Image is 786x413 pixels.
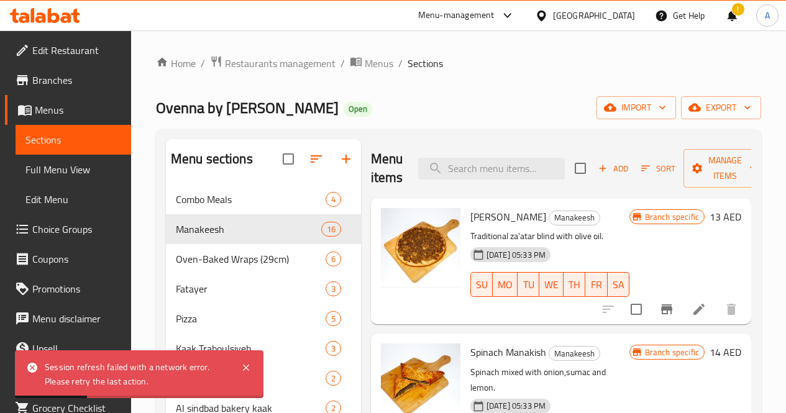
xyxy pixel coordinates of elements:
span: Edit Restaurant [32,43,121,58]
nav: breadcrumb [156,55,761,71]
div: Oven-Baked Wraps (29cm) [176,252,326,266]
span: Add item [593,159,633,178]
span: 16 [322,224,340,235]
span: 3 [326,283,340,295]
span: Promotions [32,281,121,296]
button: import [596,96,676,119]
span: SA [613,276,624,294]
a: Home [156,56,196,71]
span: Combo Meals [176,192,326,207]
a: Edit Restaurant [5,35,131,65]
span: import [606,100,666,116]
div: items [326,252,341,266]
div: Pizza5 [166,304,361,334]
span: Sections [408,56,443,71]
span: Manakeesh [549,211,600,225]
button: Add section [331,144,361,174]
span: FR [590,276,602,294]
div: items [321,222,341,237]
div: items [326,311,341,326]
span: Manage items [693,153,757,184]
span: SU [476,276,488,294]
button: Manage items [683,149,767,188]
div: Combo Meals4 [166,184,361,214]
span: 5 [326,313,340,325]
button: MO [493,272,518,297]
input: search [418,158,565,179]
a: Branches [5,65,131,95]
a: Restaurants management [210,55,336,71]
button: export [681,96,761,119]
p: Traditional za'atar blind with olive oil. [470,229,629,244]
span: [PERSON_NAME] [470,207,546,226]
button: Sort [638,159,679,178]
li: / [398,56,403,71]
div: Open [344,102,372,117]
button: WE [539,272,564,297]
span: Pizza [176,311,326,326]
h6: 13 AED [710,208,741,225]
span: export [691,100,751,116]
span: Full Menu View [25,162,121,177]
div: Kaak Traboulsiyeh3 [166,334,361,363]
span: Coupons [32,252,121,266]
div: items [326,341,341,356]
li: / [201,56,205,71]
p: Spinach mixed with onion,sumac and lemon. [470,365,629,396]
div: items [326,192,341,207]
span: Fatayer [176,281,326,296]
button: TU [518,272,539,297]
div: Manakeesh [549,211,600,225]
button: TH [564,272,585,297]
li: / [340,56,345,71]
button: Add [593,159,633,178]
div: Session refresh failed with a network error. Please retry the last action. [45,360,229,388]
button: Branch-specific-item [652,294,682,324]
a: Promotions [5,274,131,304]
span: Select to update [623,296,649,322]
span: [DATE] 05:33 PM [482,400,551,412]
span: Sort [641,161,675,176]
span: Sections [25,132,121,147]
a: Menus [350,55,393,71]
span: Sort sections [301,144,331,174]
span: Menus [35,102,121,117]
span: 3 [326,343,340,355]
span: 4 [326,194,340,206]
div: Fatayer3 [166,274,361,304]
span: Restaurants management [225,56,336,71]
a: Upsell [5,334,131,363]
a: Coverage Report [5,363,131,393]
span: Edit Menu [25,192,121,207]
span: Add [596,161,630,176]
h2: Menu sections [171,150,253,168]
span: Upsell [32,341,121,356]
div: Manakeesh [176,222,321,237]
a: Full Menu View [16,155,131,184]
div: Menu-management [418,8,495,23]
span: Manakeesh [549,347,600,361]
span: 2 [326,373,340,384]
div: [GEOGRAPHIC_DATA] [553,9,635,22]
a: Choice Groups [5,214,131,244]
span: Kaak Traboulsiyeh [176,341,326,356]
span: Spinach Manakish [470,343,546,361]
span: A [765,9,770,22]
span: Branches [32,73,121,88]
button: FR [585,272,607,297]
span: MO [498,276,513,294]
span: Choice Groups [32,222,121,237]
span: Select section [567,155,593,181]
span: Sort items [633,159,683,178]
span: TU [523,276,534,294]
h6: 14 AED [710,343,741,361]
button: SU [470,272,493,297]
a: Coupons [5,244,131,274]
span: Open [344,104,372,114]
span: Ovenna by [PERSON_NAME] [156,94,339,122]
span: Menu disclaimer [32,311,121,326]
a: Edit Menu [16,184,131,214]
span: Select all sections [275,146,301,172]
span: Menus [365,56,393,71]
